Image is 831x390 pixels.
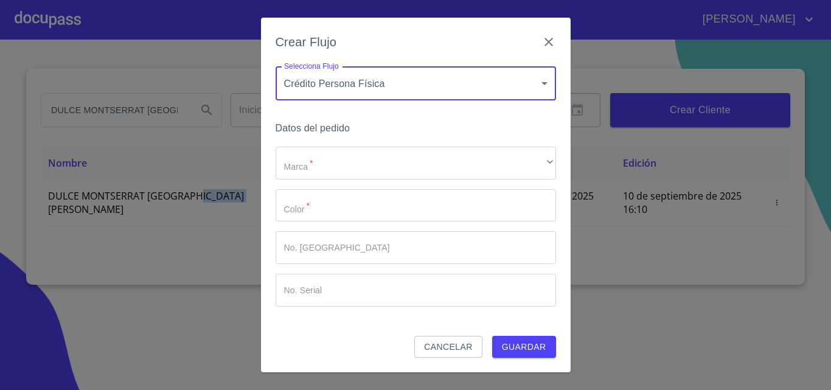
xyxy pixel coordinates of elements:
div: ​ [276,147,556,179]
div: Crédito Persona Física [276,66,556,100]
button: Guardar [492,336,556,358]
span: Guardar [502,340,546,355]
h6: Crear Flujo [276,32,337,52]
h6: Datos del pedido [276,120,556,137]
span: Cancelar [424,340,472,355]
button: Cancelar [414,336,482,358]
